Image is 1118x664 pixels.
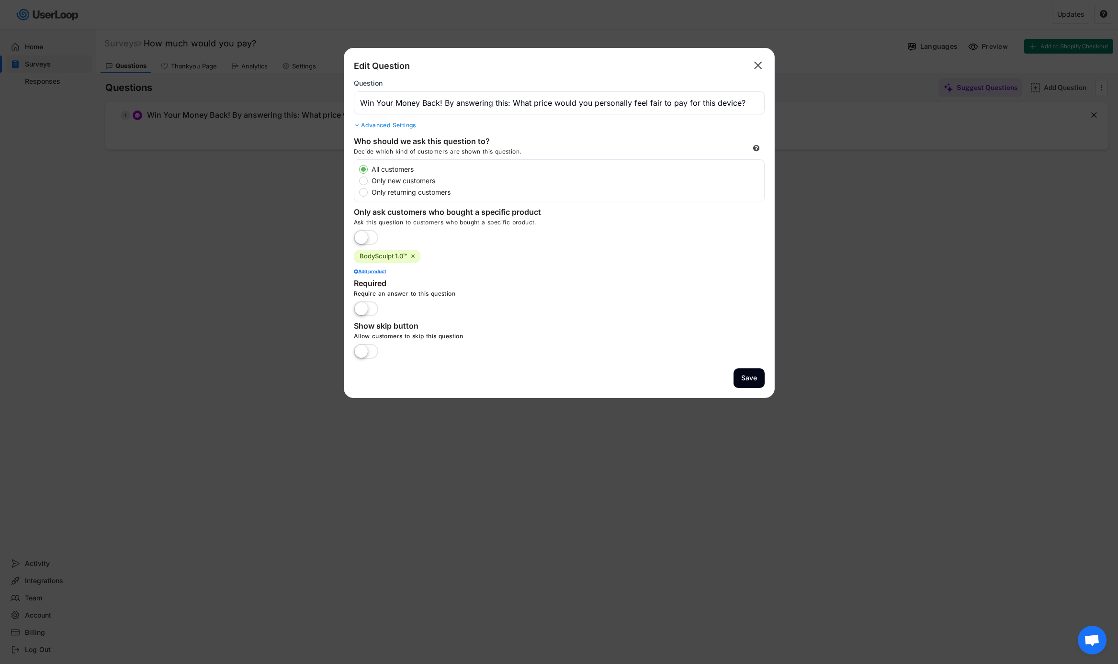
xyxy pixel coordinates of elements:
[354,332,641,344] div: Allow customers to skip this question
[354,290,641,301] div: Require an answer to this question
[751,58,765,73] button: 
[354,60,410,72] div: Edit Question
[734,368,765,388] button: Save
[411,254,414,260] text: 
[354,91,765,114] input: Type your question here...
[360,252,407,261] div: BodySculpt 1.0™
[369,177,764,184] label: Only new customers
[354,269,765,274] div: Add product
[354,122,765,129] div: Advanced Settings
[1078,626,1107,654] div: Open chat
[354,148,593,159] div: Decide which kind of customers are shown this question.
[354,207,545,219] div: Only ask customers who bought a specific product
[754,58,762,72] text: 
[354,278,545,290] div: Required
[369,166,764,173] label: All customers
[354,79,383,88] div: Question
[354,136,545,148] div: Who should we ask this question to?
[410,254,416,259] button: 
[354,219,765,230] div: Ask this question to customers who bought a specific product.
[354,321,545,332] div: Show skip button
[369,189,764,196] label: Only returning customers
